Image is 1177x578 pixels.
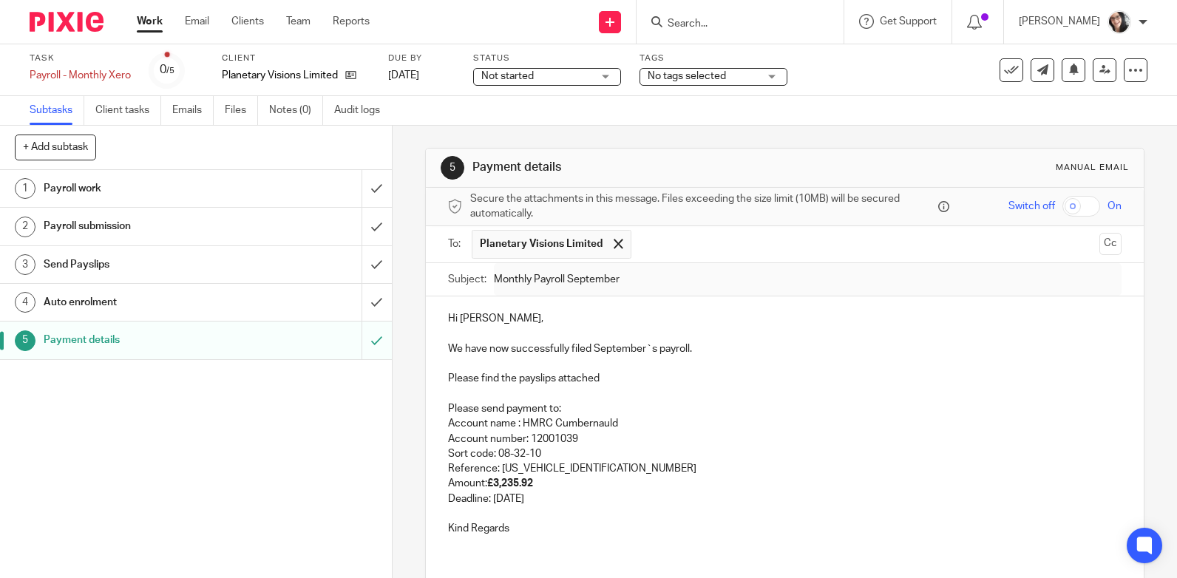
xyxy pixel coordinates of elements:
span: Not started [481,71,534,81]
a: Email [185,14,209,29]
a: Clients [231,14,264,29]
a: Notes (0) [269,96,323,125]
div: 0 [160,61,174,78]
strong: £3,235.92 [487,478,533,489]
p: Planetary Visions Limited [222,68,338,83]
p: Reference: [US_VEHICLE_IDENTIFICATION_NUMBER] [448,461,1122,476]
p: Please find the payslips attached [448,371,1122,386]
span: Secure the attachments in this message. Files exceeding the size limit (10MB) will be secured aut... [470,191,935,222]
label: Client [222,52,370,64]
input: Search [666,18,799,31]
label: Subject: [448,272,486,287]
p: Hi [PERSON_NAME], [448,311,1122,326]
label: To: [448,237,464,251]
div: Manual email [1056,162,1129,174]
p: Account number: 12001039 [448,432,1122,446]
h1: Payment details [44,329,245,351]
img: Pixie [30,12,104,32]
p: Sort code: 08-32-10 [448,446,1122,461]
a: Files [225,96,258,125]
div: 2 [15,217,35,237]
span: Switch off [1008,199,1055,214]
div: 5 [15,330,35,351]
a: Reports [333,14,370,29]
p: Deadline: [DATE] [448,492,1122,506]
small: /5 [166,67,174,75]
h1: Auto enrolment [44,291,245,313]
span: [DATE] [388,70,419,81]
a: Subtasks [30,96,84,125]
div: 5 [441,156,464,180]
h1: Payroll work [44,177,245,200]
span: Planetary Visions Limited [480,237,603,251]
span: Get Support [880,16,937,27]
button: + Add subtask [15,135,96,160]
label: Task [30,52,131,64]
h1: Send Payslips [44,254,245,276]
p: We have now successfully filed September`s payroll. [448,341,1122,356]
span: No tags selected [648,71,726,81]
div: 3 [15,254,35,275]
a: Work [137,14,163,29]
span: On [1108,199,1122,214]
div: 1 [15,178,35,199]
a: Client tasks [95,96,161,125]
button: Cc [1099,233,1122,255]
div: Payroll - Monthly Xero [30,68,131,83]
a: Emails [172,96,214,125]
a: Audit logs [334,96,391,125]
p: Amount: [448,476,1122,491]
h1: Payment details [472,160,816,175]
a: Team [286,14,311,29]
label: Due by [388,52,455,64]
label: Status [473,52,621,64]
h1: Payroll submission [44,215,245,237]
div: 4 [15,292,35,313]
p: Kind Regards [448,506,1122,537]
p: Please send payment to: [448,401,1122,416]
p: [PERSON_NAME] [1019,14,1100,29]
label: Tags [640,52,787,64]
p: Account name : HMRC Cumbernauld [448,416,1122,431]
img: me%20(1).jpg [1108,10,1131,34]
